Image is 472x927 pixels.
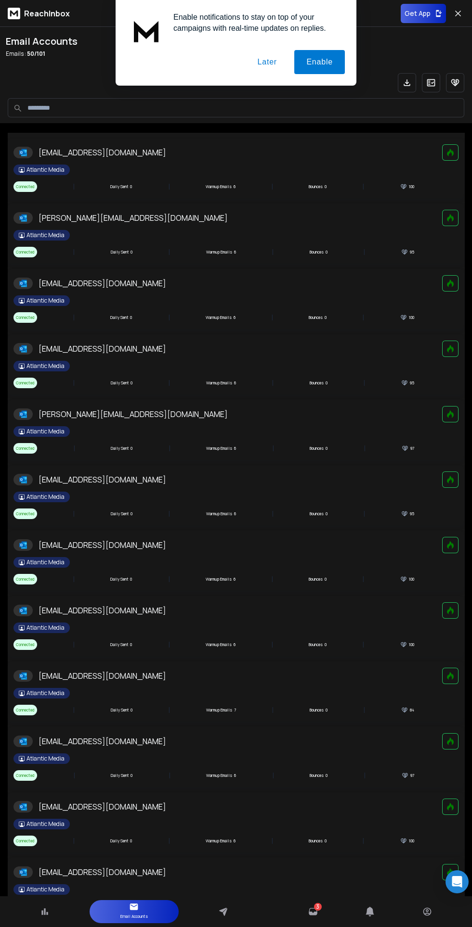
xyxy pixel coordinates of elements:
[111,511,129,517] p: Daily Sent
[364,770,366,781] span: |
[111,773,132,778] div: 0
[110,576,128,582] p: Daily Sent
[111,249,132,255] div: 0
[400,314,414,321] div: 100
[26,297,65,305] p: Atlantic Media
[26,820,65,828] p: Atlantic Media
[26,231,65,239] p: Atlantic Media
[39,212,228,224] p: [PERSON_NAME][EMAIL_ADDRESS][DOMAIN_NAME]
[401,380,414,386] div: 95
[13,574,37,584] span: Connected
[111,249,129,255] p: Daily Sent
[325,838,327,844] p: 0
[310,380,324,386] p: Bounces
[325,184,327,190] p: 0
[362,312,364,323] span: |
[271,573,273,585] span: |
[206,773,232,778] p: Warmup Emails
[168,312,170,323] span: |
[310,707,324,713] p: Bounces
[111,380,129,386] p: Daily Sent
[110,184,128,190] p: Daily Sent
[111,707,132,713] div: 0
[206,773,236,778] div: 6
[13,705,37,715] span: Connected
[39,605,166,616] p: [EMAIL_ADDRESS][DOMAIN_NAME]
[206,642,232,648] p: Warmup Emails
[402,772,414,779] div: 97
[13,639,37,650] span: Connected
[110,315,132,320] div: 0
[362,639,364,650] span: |
[73,770,75,781] span: |
[39,670,166,682] p: [EMAIL_ADDRESS][DOMAIN_NAME]
[111,511,132,517] div: 0
[206,249,236,255] div: 6
[363,508,365,520] span: |
[206,184,236,190] div: 6
[294,50,345,74] button: Enable
[73,181,75,192] span: |
[206,315,236,320] div: 6
[326,445,328,451] p: 0
[206,249,232,255] p: Warmup Emails
[13,770,37,781] span: Connected
[206,380,232,386] p: Warmup Emails
[206,838,236,844] div: 6
[364,443,366,454] span: |
[39,801,166,813] p: [EMAIL_ADDRESS][DOMAIN_NAME]
[168,573,170,585] span: |
[206,576,232,582] p: Warmup Emails
[362,573,364,585] span: |
[272,770,274,781] span: |
[400,183,414,190] div: 100
[245,50,288,74] button: Later
[166,12,345,34] div: Enable notifications to stay on top of your campaigns with real-time updates on replies.
[400,576,414,583] div: 100
[309,642,323,648] p: Bounces
[168,639,170,650] span: |
[26,362,65,370] p: Atlantic Media
[13,836,37,846] span: Connected
[39,736,166,747] p: [EMAIL_ADDRESS][DOMAIN_NAME]
[309,184,323,190] p: Bounces
[309,576,323,582] p: Bounces
[271,181,273,192] span: |
[73,704,75,716] span: |
[206,707,232,713] p: Warmup Emails
[400,641,414,648] div: 100
[13,378,37,388] span: Connected
[401,707,414,713] div: 84
[168,508,170,520] span: |
[325,576,327,582] p: 0
[26,755,65,762] p: Atlantic Media
[206,184,232,190] p: Warmup Emails
[39,474,166,485] p: [EMAIL_ADDRESS][DOMAIN_NAME]
[326,707,328,713] p: 0
[169,443,170,454] span: |
[111,707,129,713] p: Daily Sent
[272,246,274,258] span: |
[309,315,323,320] p: Bounces
[206,445,236,451] div: 6
[363,704,365,716] span: |
[400,838,414,844] div: 100
[168,181,170,192] span: |
[120,912,148,921] p: Email Accounts
[206,838,232,844] p: Warmup Emails
[325,315,327,320] p: 0
[13,443,37,454] span: Connected
[26,689,65,697] p: Atlantic Media
[111,445,129,451] p: Daily Sent
[13,247,37,257] span: Connected
[73,835,75,847] span: |
[326,249,328,255] p: 0
[26,166,65,174] p: Atlantic Media
[206,642,236,648] div: 6
[13,181,37,192] span: Connected
[206,576,236,582] div: 6
[39,343,166,355] p: [EMAIL_ADDRESS][DOMAIN_NAME]
[206,511,236,517] div: 6
[362,181,364,192] span: |
[363,377,365,389] span: |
